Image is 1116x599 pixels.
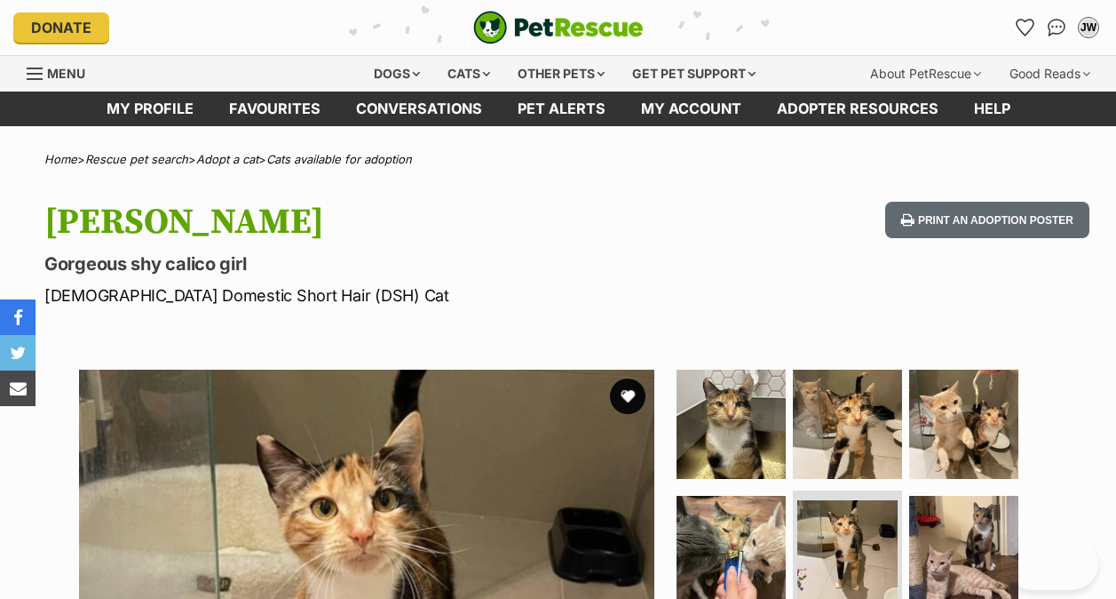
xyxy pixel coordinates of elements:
button: My account [1074,13,1103,42]
img: chat-41dd97257d64d25036548639549fe6c8038ab92f7586957e7f3b1b290dea8141.svg [1048,19,1066,36]
h1: [PERSON_NAME] [44,202,682,243]
a: PetRescue [473,11,644,44]
a: conversations [338,92,500,126]
button: Print an adoption poster [885,202,1089,238]
button: favourite [610,379,645,414]
a: My profile [89,92,211,126]
div: Other pets [505,56,617,92]
a: Menu [27,56,98,88]
div: Cats [435,56,503,92]
p: [DEMOGRAPHIC_DATA] Domestic Short Hair (DSH) Cat [44,284,682,307]
a: Donate [13,12,109,43]
div: Dogs [361,56,432,92]
img: logo-cat-932fe2b9b8326f06289b0f2fb663e598f794de774fb13d1741a6617ecf9a85b4.svg [473,11,644,44]
a: Help [956,92,1028,126]
a: Conversations [1042,13,1071,42]
a: Adopt a cat [196,152,258,166]
div: About PetRescue [858,56,993,92]
p: Gorgeous shy calico girl [44,252,682,276]
a: Cats available for adoption [266,152,412,166]
a: My account [623,92,759,126]
a: Favourites [211,92,338,126]
a: Home [44,152,77,166]
a: Rescue pet search [85,152,188,166]
span: Menu [47,66,85,81]
img: Photo of Elaine Benes [793,370,902,479]
a: Pet alerts [500,92,623,126]
a: Adopter resources [759,92,956,126]
iframe: Help Scout Beacon - Open [1005,537,1098,590]
div: JW [1080,19,1097,36]
img: Photo of Elaine Benes [677,370,786,479]
div: Good Reads [997,56,1103,92]
ul: Account quick links [1010,13,1103,42]
img: Photo of Elaine Benes [909,370,1018,479]
div: Get pet support [620,56,768,92]
a: Favourites [1010,13,1039,42]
